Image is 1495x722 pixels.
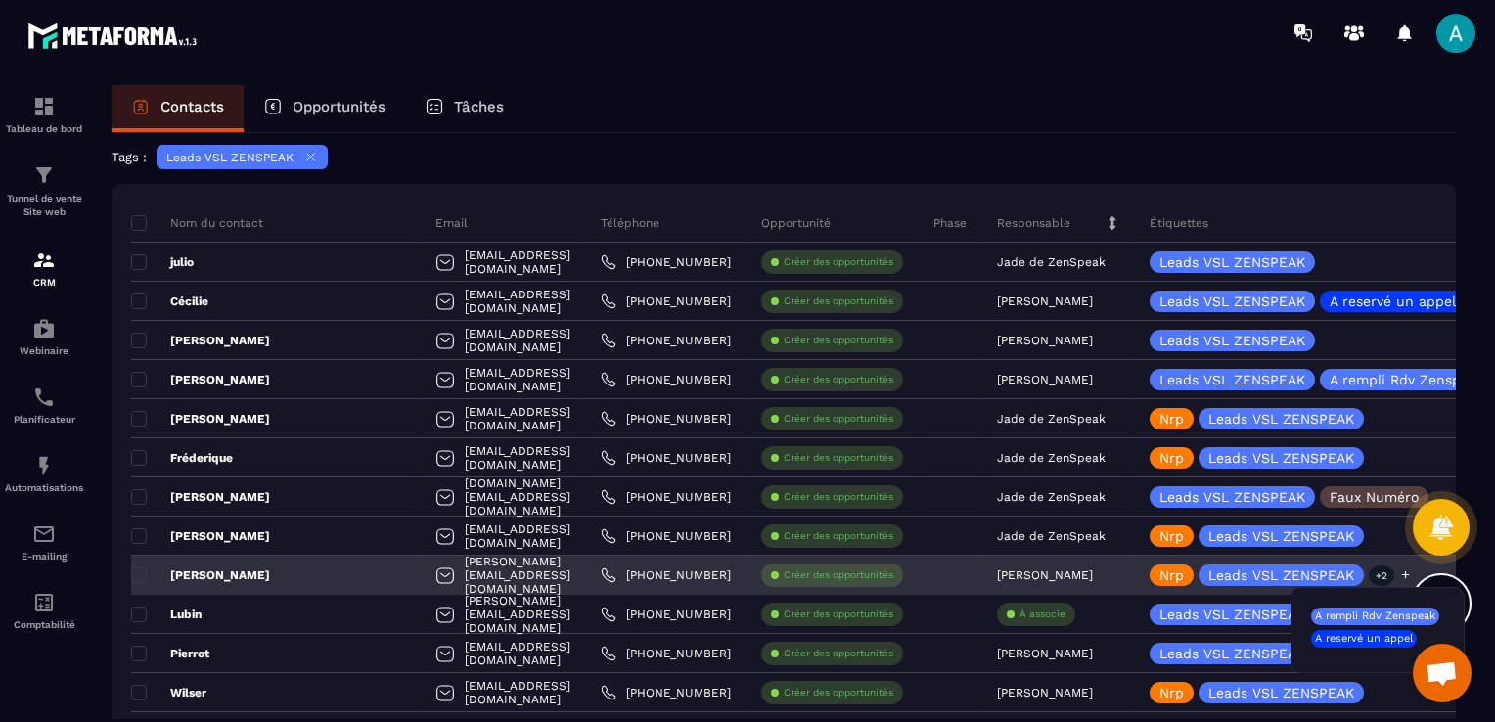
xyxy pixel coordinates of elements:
p: Faux Numéro [1330,490,1419,504]
a: [PHONE_NUMBER] [601,254,731,270]
p: [PERSON_NAME] [131,411,270,427]
p: Créer des opportunités [784,373,893,386]
p: Créer des opportunités [784,294,893,308]
p: Créer des opportunités [784,608,893,621]
a: [PHONE_NUMBER] [601,372,731,387]
p: [PERSON_NAME] [997,686,1093,699]
p: Leads VSL ZENSPEAK [1208,412,1354,426]
p: Leads VSL ZENSPEAK [1159,334,1305,347]
p: Créer des opportunités [784,529,893,543]
p: Leads VSL ZENSPEAK [1208,451,1354,465]
p: A reservé un appel [1330,294,1456,308]
p: Automatisations [5,482,83,493]
a: schedulerschedulerPlanificateur [5,371,83,439]
p: Pierrot [131,646,209,661]
a: automationsautomationsAutomatisations [5,439,83,508]
p: Jade de ZenSpeak [997,529,1106,543]
p: Cécilie [131,293,208,309]
p: A rempli Rdv Zenspeak [1330,373,1484,386]
p: [PERSON_NAME] [997,373,1093,386]
a: [PHONE_NUMBER] [601,567,731,583]
p: Planificateur [5,414,83,425]
a: [PHONE_NUMBER] [601,685,731,700]
p: Créer des opportunités [784,451,893,465]
p: Jade de ZenSpeak [997,451,1106,465]
p: [PERSON_NAME] [131,372,270,387]
img: formation [32,95,56,118]
p: [PERSON_NAME] [997,334,1093,347]
p: Créer des opportunités [784,490,893,504]
a: accountantaccountantComptabilité [5,576,83,645]
p: [PERSON_NAME] [131,333,270,348]
p: CRM [5,277,83,288]
a: [PHONE_NUMBER] [601,528,731,544]
img: accountant [32,591,56,614]
p: [PERSON_NAME] [997,568,1093,582]
img: formation [32,248,56,272]
p: Jade de ZenSpeak [997,490,1106,504]
p: Nrp [1159,568,1184,582]
a: [PHONE_NUMBER] [601,646,731,661]
p: Créer des opportunités [784,255,893,269]
p: [PERSON_NAME] [131,567,270,583]
a: Contacts [112,85,244,132]
p: Lubin [131,607,202,622]
p: Créer des opportunités [784,568,893,582]
img: formation [32,163,56,187]
p: Phase [933,215,967,231]
a: formationformationCRM [5,234,83,302]
p: Tunnel de vente Site web [5,192,83,219]
a: [PHONE_NUMBER] [601,333,731,348]
p: Nrp [1159,529,1184,543]
p: Leads VSL ZENSPEAK [1159,255,1305,269]
a: [PHONE_NUMBER] [601,293,731,309]
p: Créer des opportunités [784,412,893,426]
p: Leads VSL ZENSPEAK [1208,568,1354,582]
p: Nrp [1159,451,1184,465]
p: Nrp [1159,412,1184,426]
img: scheduler [32,385,56,409]
p: +2 [1369,565,1394,586]
a: [PHONE_NUMBER] [601,607,731,622]
p: [PERSON_NAME] [997,294,1093,308]
p: Jade de ZenSpeak [997,255,1106,269]
p: Opportunité [761,215,831,231]
p: Créer des opportunités [784,686,893,699]
img: logo [27,18,204,54]
p: Nrp [1159,686,1184,699]
p: Étiquettes [1150,215,1208,231]
a: formationformationTunnel de vente Site web [5,149,83,234]
p: Nom du contact [131,215,263,231]
p: Opportunités [293,98,385,115]
p: Comptabilité [5,619,83,630]
p: Leads VSL ZENSPEAK [1159,490,1305,504]
p: Tags : [112,150,147,164]
p: Email [435,215,468,231]
p: [PERSON_NAME] [997,647,1093,660]
p: À associe [1019,608,1065,621]
p: Leads VSL ZENSPEAK [1208,686,1354,699]
p: E-mailing [5,551,83,562]
p: A rempli Rdv Zenspeak [1315,609,1435,623]
p: Leads VSL ZENSPEAK [1159,647,1305,660]
p: Tâches [454,98,504,115]
p: Créer des opportunités [784,647,893,660]
p: Jade de ZenSpeak [997,412,1106,426]
a: Tâches [405,85,523,132]
p: Webinaire [5,345,83,356]
a: Opportunités [244,85,405,132]
p: Contacts [160,98,224,115]
p: Créer des opportunités [784,334,893,347]
p: A reservé un appel [1315,632,1413,646]
p: Tableau de bord [5,123,83,134]
a: [PHONE_NUMBER] [601,489,731,505]
a: automationsautomationsWebinaire [5,302,83,371]
p: Leads VSL ZENSPEAK [1208,529,1354,543]
p: Leads VSL ZENSPEAK [1159,294,1305,308]
p: [PERSON_NAME] [131,489,270,505]
p: Leads VSL ZENSPEAK [166,151,294,164]
p: Leads VSL ZENSPEAK [1159,373,1305,386]
p: Responsable [997,215,1070,231]
div: Ouvrir le chat [1413,644,1472,702]
img: email [32,522,56,546]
